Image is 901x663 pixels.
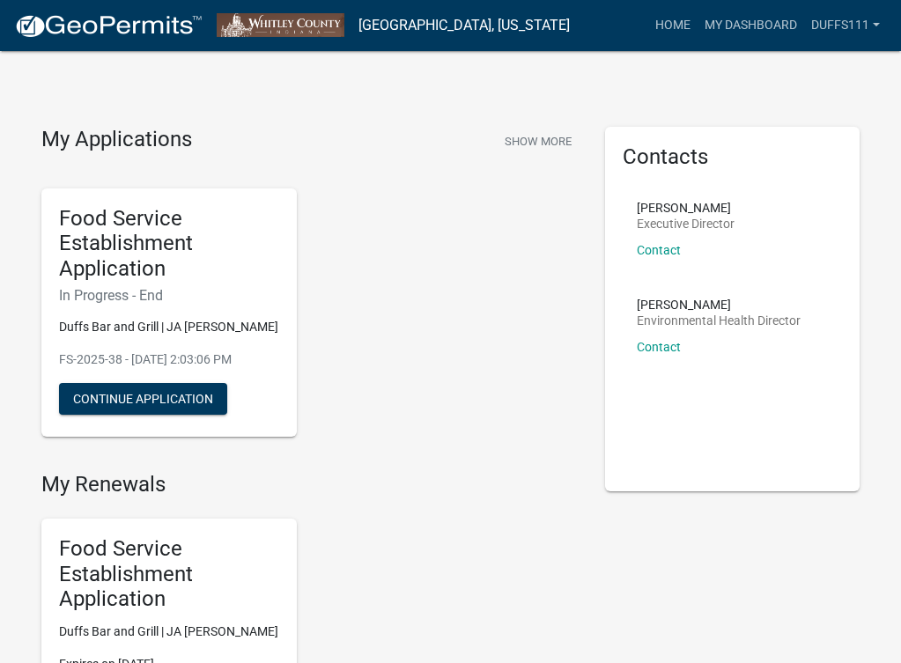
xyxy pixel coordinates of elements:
h5: Contacts [623,144,843,170]
a: Contact [637,243,681,257]
p: Duffs Bar and Grill | JA [PERSON_NAME] [59,622,279,641]
p: Duffs Bar and Grill | JA [PERSON_NAME] [59,318,279,336]
button: Show More [498,127,579,156]
p: Environmental Health Director [637,314,801,327]
img: Whitley County, Indiana [217,13,344,37]
p: [PERSON_NAME] [637,298,801,311]
a: Duffs111 [804,9,887,42]
a: Home [648,9,698,42]
button: Continue Application [59,383,227,415]
a: [GEOGRAPHIC_DATA], [US_STATE] [358,11,570,41]
p: FS-2025-38 - [DATE] 2:03:06 PM [59,350,279,369]
h5: Food Service Establishment Application [59,536,279,612]
h5: Food Service Establishment Application [59,206,279,282]
h4: My Applications [41,127,192,153]
a: Contact [637,340,681,354]
h6: In Progress - End [59,287,279,304]
h4: My Renewals [41,472,579,497]
p: Executive Director [637,217,735,230]
p: [PERSON_NAME] [637,202,735,214]
a: My Dashboard [698,9,804,42]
